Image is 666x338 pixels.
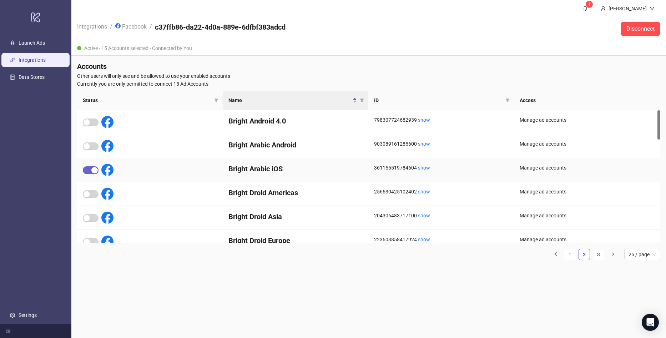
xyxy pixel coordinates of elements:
span: menu-fold [6,328,11,333]
a: 2 [579,249,590,260]
div: Active - 15 Accounts selected - Connected by You [71,41,666,56]
div: 256630425102402 [374,188,508,196]
div: Manage ad accounts [520,116,655,124]
div: 204306483717100 [374,212,508,220]
button: right [607,249,619,260]
li: / [150,22,152,36]
span: left [554,252,558,256]
a: 3 [593,249,604,260]
div: Manage ad accounts [520,236,655,243]
h4: Bright Droid Asia [228,212,363,222]
button: Disconnect [621,22,660,36]
span: 25 / page [629,249,656,260]
h4: Bright Droid Europe [228,236,363,246]
a: show [418,141,430,147]
li: 1 [564,249,576,260]
h4: c37ffb86-da22-4d0a-889e-6dfbf383adcd [155,22,286,32]
span: filter [358,95,365,106]
div: Manage ad accounts [520,212,655,220]
button: left [550,249,561,260]
a: Data Stores [19,74,45,80]
a: Facebook [114,22,148,30]
div: Open Intercom Messenger [642,314,659,331]
a: show [418,117,430,123]
span: ID [374,96,503,104]
th: Access [514,91,660,110]
span: Currently you are only permitted to connect 15 Ad Accounts [77,80,660,88]
div: 223603858417924 [374,236,508,243]
h4: Bright Arabic iOS [228,164,363,174]
span: user [601,6,606,11]
li: Previous Page [550,249,561,260]
a: 1 [565,249,575,260]
h4: Bright Arabic Android [228,140,363,150]
div: 798307724682939 [374,116,508,124]
a: Settings [19,312,37,318]
span: filter [505,98,510,102]
li: / [110,22,112,36]
a: Launch Ads [19,40,45,46]
span: down [650,6,655,11]
th: Name [223,91,368,110]
div: Manage ad accounts [520,188,655,196]
div: Page Size [624,249,660,260]
div: Manage ad accounts [520,164,655,172]
span: filter [214,98,218,102]
span: Disconnect [626,26,655,32]
span: 1 [588,2,591,7]
div: [PERSON_NAME] [606,5,650,12]
a: show [418,189,430,195]
h4: Bright Android 4.0 [228,116,363,126]
div: 903089161285600 [374,140,508,148]
span: Status [83,96,211,104]
span: bell [583,6,588,11]
li: Next Page [607,249,619,260]
span: right [611,252,615,256]
h4: Accounts [77,61,660,71]
span: filter [360,98,364,102]
span: filter [504,95,511,106]
span: Other users will only see and be allowed to use your enabled accounts [77,72,660,80]
span: filter [213,95,220,106]
sup: 1 [586,1,593,8]
a: show [418,165,430,171]
a: show [418,213,430,218]
div: 361155519784604 [374,164,508,172]
a: show [418,237,430,242]
a: Integrations [19,57,46,63]
h4: Bright Droid Americas [228,188,363,198]
a: Integrations [76,22,109,30]
li: 2 [579,249,590,260]
div: Manage ad accounts [520,140,655,148]
span: Name [228,96,351,104]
